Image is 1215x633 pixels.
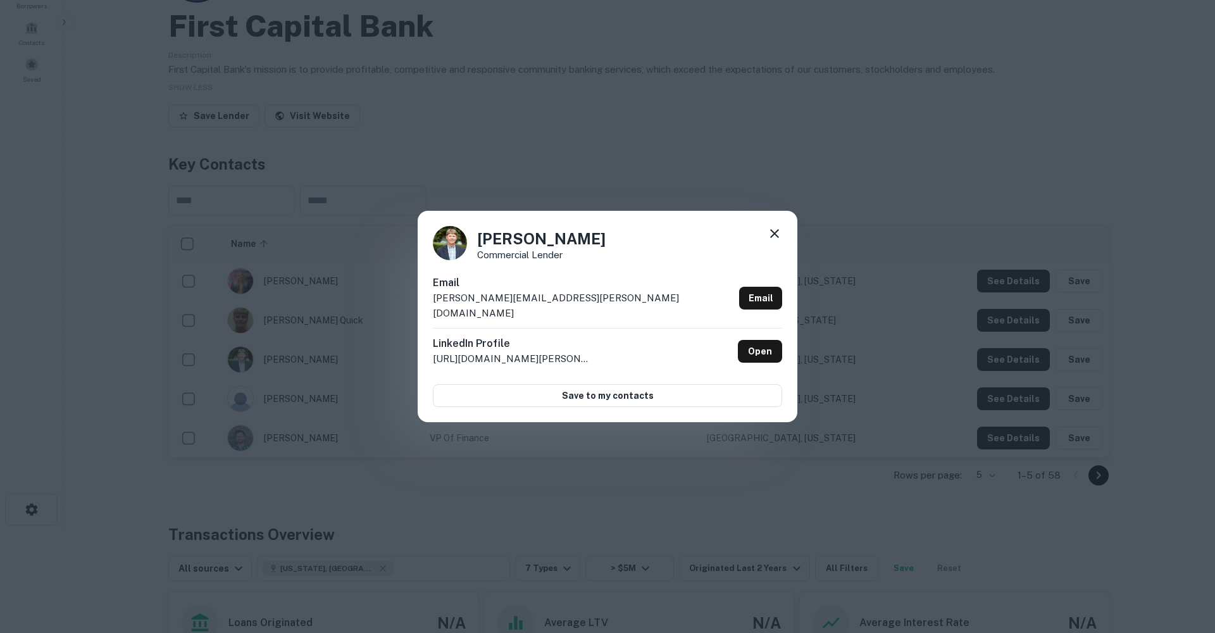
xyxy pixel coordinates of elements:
[433,226,467,260] img: 1718739674598
[433,384,782,407] button: Save to my contacts
[433,291,734,320] p: [PERSON_NAME][EMAIL_ADDRESS][PERSON_NAME][DOMAIN_NAME]
[433,351,591,367] p: [URL][DOMAIN_NAME][PERSON_NAME]
[477,227,606,250] h4: [PERSON_NAME]
[477,250,606,260] p: Commercial Lender
[738,340,782,363] a: Open
[1152,532,1215,592] iframe: Chat Widget
[433,275,734,291] h6: Email
[739,287,782,310] a: Email
[433,336,591,351] h6: LinkedIn Profile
